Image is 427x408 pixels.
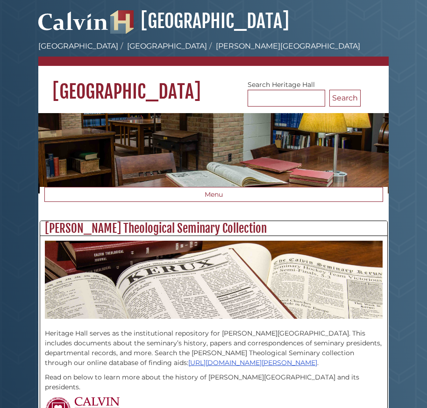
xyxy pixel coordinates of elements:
[207,41,360,52] li: [PERSON_NAME][GEOGRAPHIC_DATA]
[38,7,108,34] img: Calvin
[38,42,118,50] a: [GEOGRAPHIC_DATA]
[188,358,317,367] a: [URL][DOMAIN_NAME][PERSON_NAME]
[45,241,383,318] img: Calvin Theological Seminary Kerux
[38,41,389,66] nav: breadcrumb
[40,221,387,236] h2: [PERSON_NAME] Theological Seminary Collection
[329,90,361,107] button: Search
[110,10,134,34] img: Hekman Library Logo
[110,9,289,33] a: [GEOGRAPHIC_DATA]
[38,66,389,103] h1: [GEOGRAPHIC_DATA]
[44,187,383,202] button: Menu
[45,372,383,392] p: Read on below to learn more about the history of [PERSON_NAME][GEOGRAPHIC_DATA] and its presidents.
[45,319,383,368] p: Heritage Hall serves as the institutional repository for [PERSON_NAME][GEOGRAPHIC_DATA]. This inc...
[127,42,207,50] a: [GEOGRAPHIC_DATA]
[38,21,108,30] a: Calvin University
